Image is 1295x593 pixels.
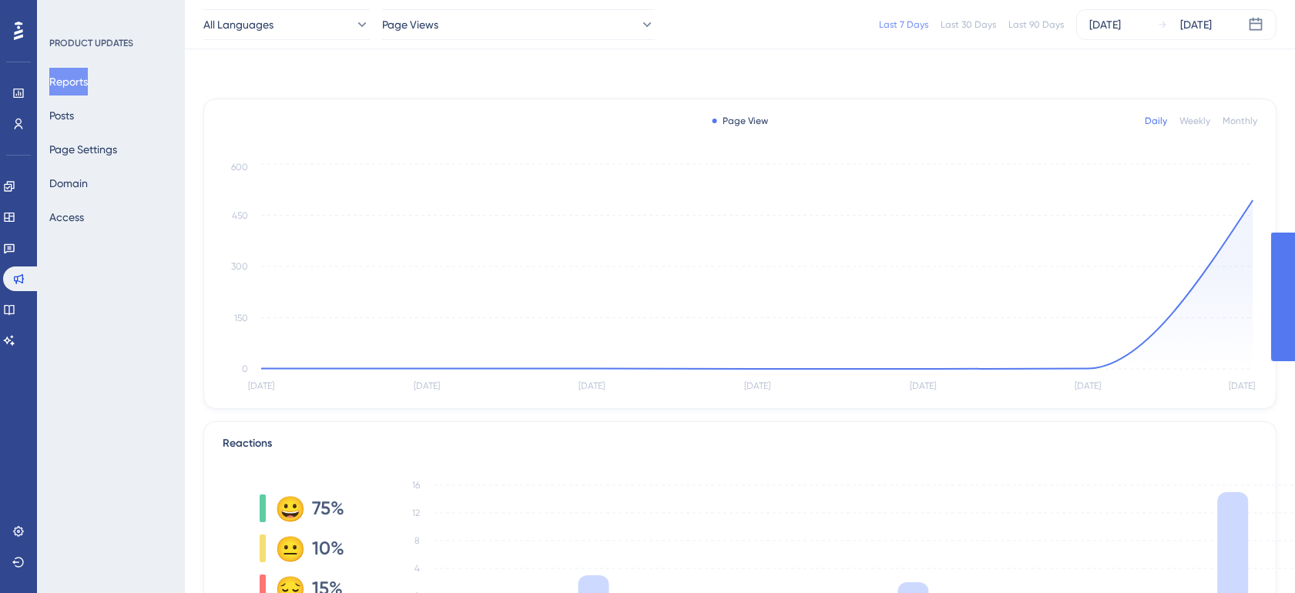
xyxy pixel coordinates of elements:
div: Weekly [1179,115,1210,127]
button: Page Views [382,9,655,40]
button: All Languages [203,9,370,40]
div: Last 90 Days [1008,18,1064,31]
button: Domain [49,169,88,197]
tspan: 150 [234,313,248,323]
div: [DATE] [1180,15,1212,34]
tspan: [DATE] [248,380,274,391]
div: Last 7 Days [879,18,928,31]
div: Last 30 Days [941,18,996,31]
span: All Languages [203,15,273,34]
div: Page View [712,115,768,127]
tspan: 16 [412,480,420,491]
tspan: [DATE] [1229,380,1255,391]
div: Monthly [1223,115,1257,127]
span: 75% [312,496,344,521]
div: [DATE] [1089,15,1121,34]
div: 😀 [275,496,300,521]
button: Posts [49,102,74,129]
tspan: [DATE] [910,380,936,391]
button: Reports [49,68,88,95]
tspan: [DATE] [1075,380,1101,391]
span: 10% [312,536,344,561]
iframe: UserGuiding AI Assistant Launcher [1230,532,1277,578]
tspan: 12 [412,508,420,518]
div: Daily [1145,115,1167,127]
tspan: [DATE] [744,380,770,391]
button: Access [49,203,84,231]
tspan: 4 [414,563,420,574]
tspan: 450 [232,210,248,221]
div: Reactions [223,434,1257,453]
tspan: 8 [414,535,420,546]
span: Page Views [382,15,438,34]
tspan: 600 [231,162,248,173]
tspan: 0 [242,364,248,374]
button: Page Settings [49,136,117,163]
tspan: 300 [231,261,248,272]
div: PRODUCT UPDATES [49,37,133,49]
tspan: [DATE] [414,380,440,391]
div: 😐 [275,536,300,561]
tspan: [DATE] [579,380,605,391]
